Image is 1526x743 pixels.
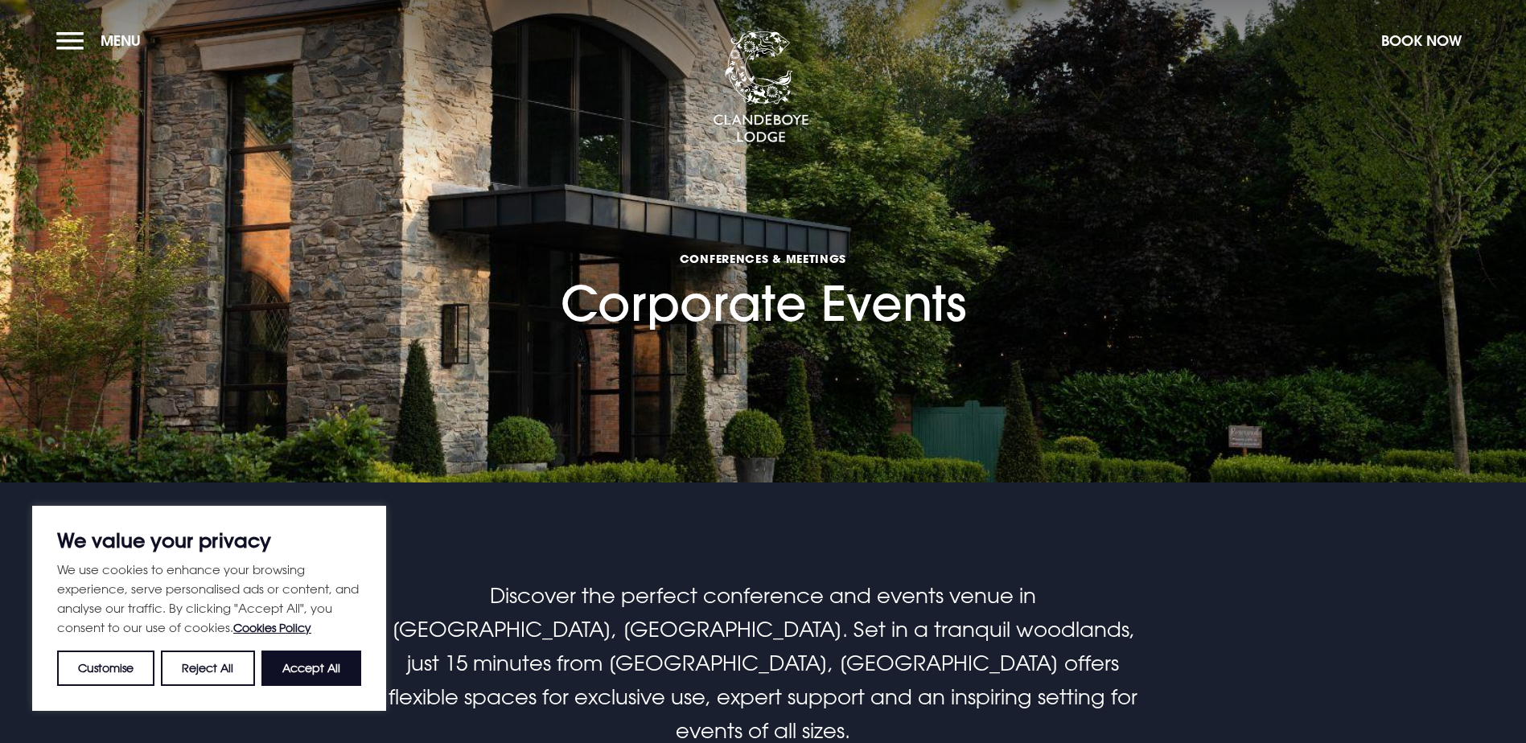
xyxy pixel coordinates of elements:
img: Clandeboye Lodge [713,31,809,144]
button: Book Now [1373,23,1470,58]
button: Accept All [261,651,361,686]
span: Discover the perfect conference and events venue in [GEOGRAPHIC_DATA], [GEOGRAPHIC_DATA]. Set in ... [389,583,1137,743]
span: Conferences & Meetings [561,251,966,266]
p: We use cookies to enhance your browsing experience, serve personalised ads or content, and analys... [57,560,361,638]
a: Cookies Policy [233,621,311,634]
h1: Corporate Events [561,158,966,331]
button: Customise [57,651,154,686]
button: Reject All [161,651,254,686]
div: We value your privacy [32,506,386,711]
button: Menu [56,23,149,58]
span: Menu [101,31,141,50]
p: We value your privacy [57,531,361,550]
